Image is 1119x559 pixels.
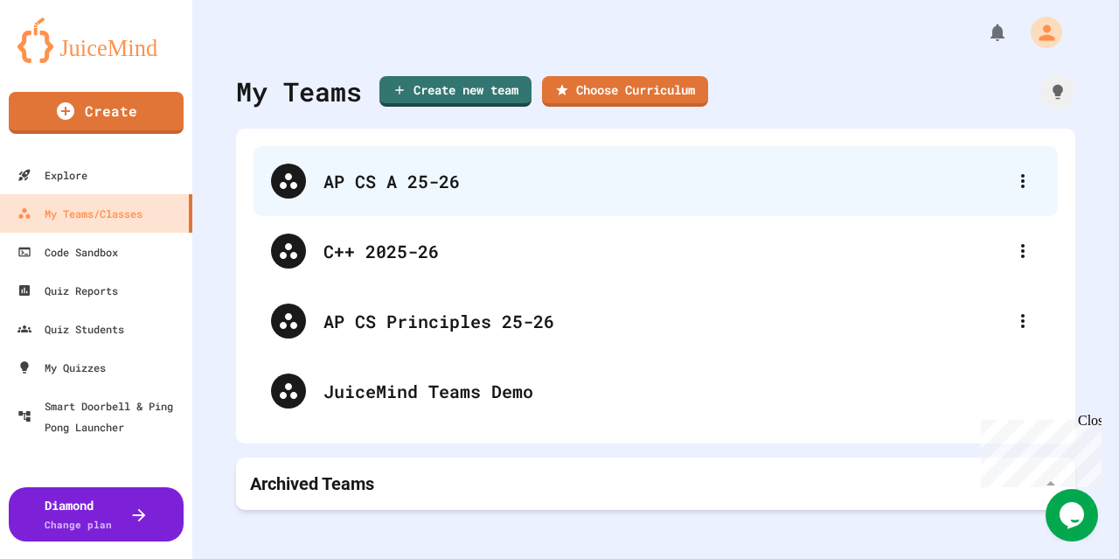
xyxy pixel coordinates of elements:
[1012,12,1067,52] div: My Account
[17,318,124,339] div: Quiz Students
[17,357,106,378] div: My Quizzes
[379,76,532,107] a: Create new team
[1040,74,1075,109] div: How it works
[17,17,175,63] img: logo-orange.svg
[323,238,1005,264] div: C++ 2025-26
[17,280,118,301] div: Quiz Reports
[17,203,142,224] div: My Teams/Classes
[254,286,1058,356] div: AP CS Principles 25-26
[974,413,1102,487] iframe: chat widget
[250,472,374,496] p: Archived Teams
[17,241,118,262] div: Code Sandbox
[45,496,112,533] div: Diamond
[542,76,708,107] a: Choose Curriculum
[323,168,1005,194] div: AP CS A 25-26
[323,308,1005,334] div: AP CS Principles 25-26
[17,395,185,437] div: Smart Doorbell & Ping Pong Launcher
[1046,489,1102,542] iframe: chat widget
[17,164,87,185] div: Explore
[9,487,184,542] button: DiamondChange plan
[236,72,362,111] div: My Teams
[323,378,1040,404] div: JuiceMind Teams Demo
[254,356,1058,426] div: JuiceMind Teams Demo
[254,146,1058,216] div: AP CS A 25-26
[254,216,1058,286] div: C++ 2025-26
[7,7,121,111] div: Chat with us now!Close
[955,17,1012,47] div: My Notifications
[9,92,184,134] a: Create
[45,518,112,531] span: Change plan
